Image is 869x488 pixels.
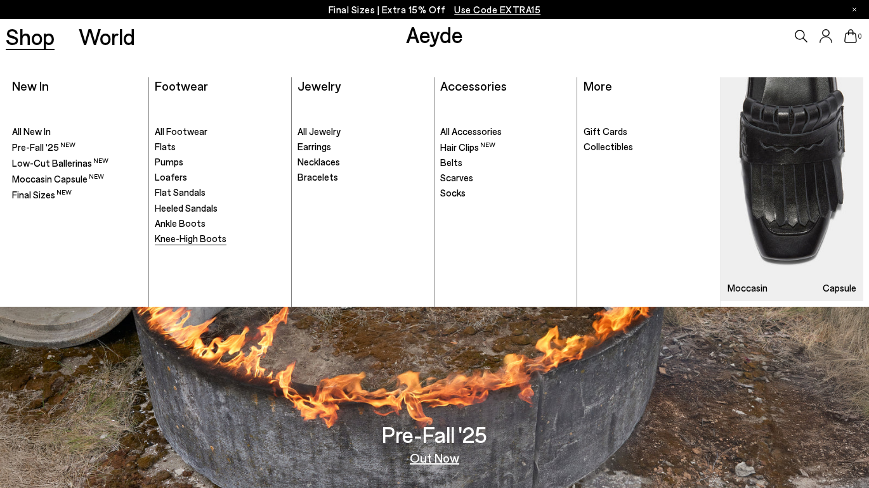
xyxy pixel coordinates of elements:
span: Gift Cards [584,125,627,137]
span: 0 [857,33,863,40]
a: Ankle Boots [155,217,285,230]
a: Out Now [410,451,459,464]
a: Footwear [155,78,208,93]
span: Socks [440,187,466,198]
a: Moccasin Capsule [12,172,142,186]
a: Belts [440,157,570,169]
h3: Moccasin [728,283,768,293]
a: All New In [12,125,142,138]
a: Moccasin Capsule [721,77,863,301]
span: Belts [440,157,462,168]
a: Pumps [155,156,285,169]
span: Heeled Sandals [155,202,218,214]
span: All Footwear [155,125,207,137]
a: Gift Cards [584,125,714,138]
a: Knee-High Boots [155,233,285,245]
span: Loafers [155,171,187,183]
span: Pre-Fall '25 [12,141,75,153]
span: Moccasin Capsule [12,173,104,184]
a: Final Sizes [12,188,142,202]
span: Low-Cut Ballerinas [12,157,108,169]
a: Necklaces [297,156,428,169]
a: Accessories [440,78,507,93]
span: Bracelets [297,171,338,183]
a: Pre-Fall '25 [12,141,142,154]
span: Ankle Boots [155,217,206,229]
a: Bracelets [297,171,428,184]
a: Socks [440,187,570,200]
span: Collectibles [584,141,633,152]
span: Final Sizes [12,189,72,200]
a: Collectibles [584,141,714,153]
a: Hair Clips [440,141,570,154]
span: All New In [12,125,51,137]
span: Necklaces [297,156,340,167]
a: New In [12,78,49,93]
a: All Footwear [155,125,285,138]
a: Loafers [155,171,285,184]
h3: Capsule [823,283,856,293]
a: World [79,25,135,48]
a: Earrings [297,141,428,153]
span: Earrings [297,141,331,152]
a: Aeyde [406,21,463,48]
span: Flats [155,141,176,152]
a: 0 [844,29,857,43]
span: Scarves [440,172,473,183]
a: All Accessories [440,125,570,138]
span: Hair Clips [440,141,495,153]
a: Scarves [440,172,570,184]
h3: Pre-Fall '25 [382,423,487,446]
span: Knee-High Boots [155,233,226,244]
a: More [584,78,612,93]
span: Pumps [155,156,183,167]
p: Final Sizes | Extra 15% Off [329,2,541,18]
img: Mobile_e6eede4d-78b8-4bd1-ae2a-4197e375e133_900x.jpg [721,77,863,301]
a: Low-Cut Ballerinas [12,157,142,170]
span: All Accessories [440,125,502,137]
a: Shop [6,25,55,48]
a: All Jewelry [297,125,428,138]
span: Flat Sandals [155,186,206,198]
span: Navigate to /collections/ss25-final-sizes [454,4,540,15]
span: All Jewelry [297,125,341,137]
a: Flat Sandals [155,186,285,199]
a: Heeled Sandals [155,202,285,215]
a: Flats [155,141,285,153]
a: Jewelry [297,78,341,93]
